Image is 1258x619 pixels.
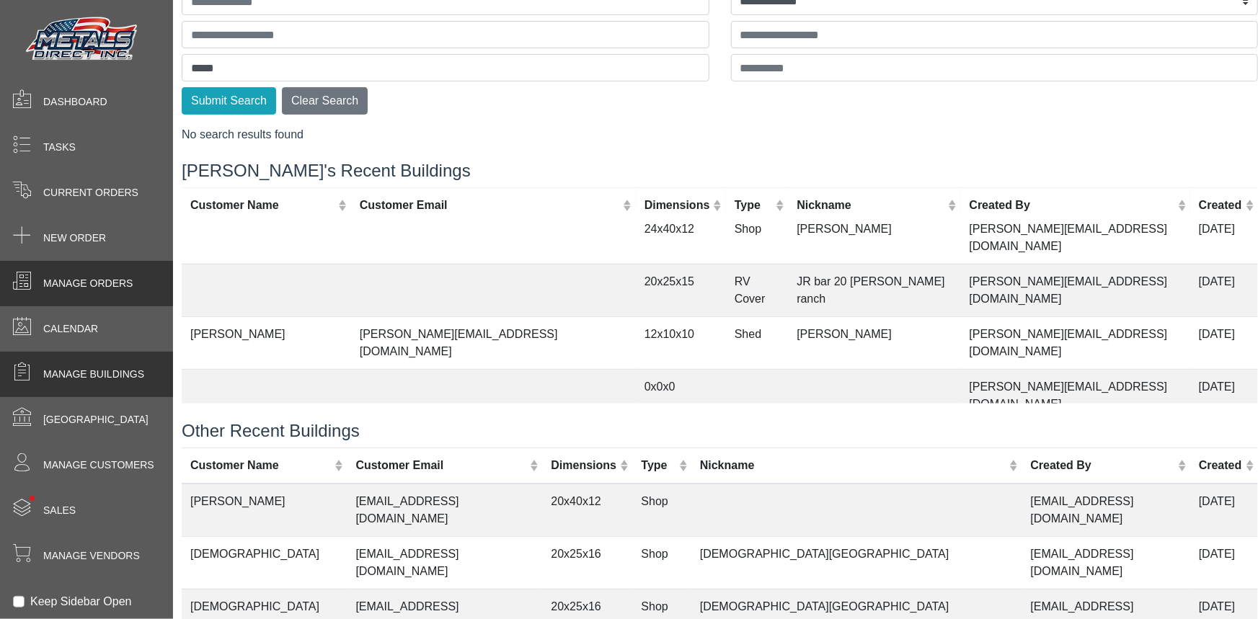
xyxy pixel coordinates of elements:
[970,196,1174,213] div: Created By
[636,369,726,422] td: 0x0x0
[691,536,1022,589] td: [DEMOGRAPHIC_DATA][GEOGRAPHIC_DATA]
[726,264,789,316] td: RV Cover
[735,196,772,213] div: Type
[1190,264,1258,316] td: [DATE]
[542,484,632,537] td: 20x40x12
[182,161,1258,182] h4: [PERSON_NAME]'s Recent Buildings
[190,196,335,213] div: Customer Name
[282,87,368,115] button: Clear Search
[43,321,98,337] span: Calendar
[347,484,542,537] td: [EMAIL_ADDRESS][DOMAIN_NAME]
[961,369,1190,422] td: [PERSON_NAME][EMAIL_ADDRESS][DOMAIN_NAME]
[43,276,133,291] span: Manage Orders
[644,196,710,213] div: Dimensions
[30,593,132,610] label: Keep Sidebar Open
[1022,536,1190,589] td: [EMAIL_ADDRESS][DOMAIN_NAME]
[14,475,50,522] span: •
[1190,316,1258,369] td: [DATE]
[355,457,526,474] div: Customer Email
[182,316,351,369] td: [PERSON_NAME]
[1031,457,1174,474] div: Created By
[1190,484,1258,537] td: [DATE]
[636,211,726,264] td: 24x40x12
[961,211,1190,264] td: [PERSON_NAME][EMAIL_ADDRESS][DOMAIN_NAME]
[43,458,154,473] span: Manage Customers
[961,264,1190,316] td: [PERSON_NAME][EMAIL_ADDRESS][DOMAIN_NAME]
[1199,457,1242,474] div: Created
[182,421,1258,442] h4: Other Recent Buildings
[351,316,636,369] td: [PERSON_NAME][EMAIL_ADDRESS][DOMAIN_NAME]
[700,457,1006,474] div: Nickname
[636,316,726,369] td: 12x10x10
[182,126,1258,143] div: No search results found
[182,484,347,537] td: [PERSON_NAME]
[43,94,107,110] span: Dashboard
[1199,196,1242,213] div: Created
[182,536,347,589] td: [DEMOGRAPHIC_DATA]
[642,457,675,474] div: Type
[1190,211,1258,264] td: [DATE]
[633,484,691,537] td: Shop
[182,87,276,115] button: Submit Search
[788,316,960,369] td: [PERSON_NAME]
[797,196,944,213] div: Nickname
[43,412,149,427] span: [GEOGRAPHIC_DATA]
[1190,369,1258,422] td: [DATE]
[360,196,620,213] div: Customer Email
[542,536,632,589] td: 20x25x16
[43,548,140,564] span: Manage Vendors
[726,211,789,264] td: Shop
[726,316,789,369] td: Shed
[22,13,144,66] img: Metals Direct Inc Logo
[190,457,331,474] div: Customer Name
[347,536,542,589] td: [EMAIL_ADDRESS][DOMAIN_NAME]
[1190,536,1258,589] td: [DATE]
[43,231,106,246] span: New Order
[1022,484,1190,537] td: [EMAIL_ADDRESS][DOMAIN_NAME]
[43,503,76,518] span: Sales
[43,367,144,382] span: Manage Buildings
[633,536,691,589] td: Shop
[788,264,960,316] td: JR bar 20 [PERSON_NAME] ranch
[961,316,1190,369] td: [PERSON_NAME][EMAIL_ADDRESS][DOMAIN_NAME]
[43,185,138,200] span: Current Orders
[788,211,960,264] td: [PERSON_NAME]
[636,264,726,316] td: 20x25x15
[551,457,616,474] div: Dimensions
[43,140,76,155] span: Tasks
